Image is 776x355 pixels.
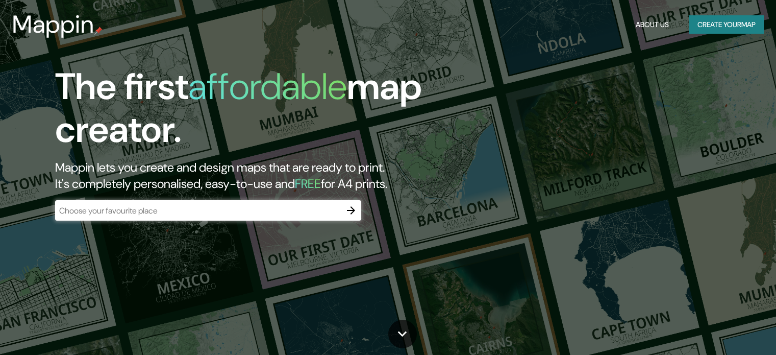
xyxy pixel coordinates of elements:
button: About Us [632,15,673,34]
h5: FREE [295,176,321,192]
h1: affordable [188,63,347,110]
button: Create yourmap [689,15,764,34]
img: mappin-pin [94,27,103,35]
h1: The first map creator. [55,65,443,159]
h2: Mappin lets you create and design maps that are ready to print. It's completely personalised, eas... [55,159,443,192]
input: Choose your favourite place [55,205,341,217]
iframe: Help widget launcher [685,315,765,344]
h3: Mappin [12,10,94,39]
